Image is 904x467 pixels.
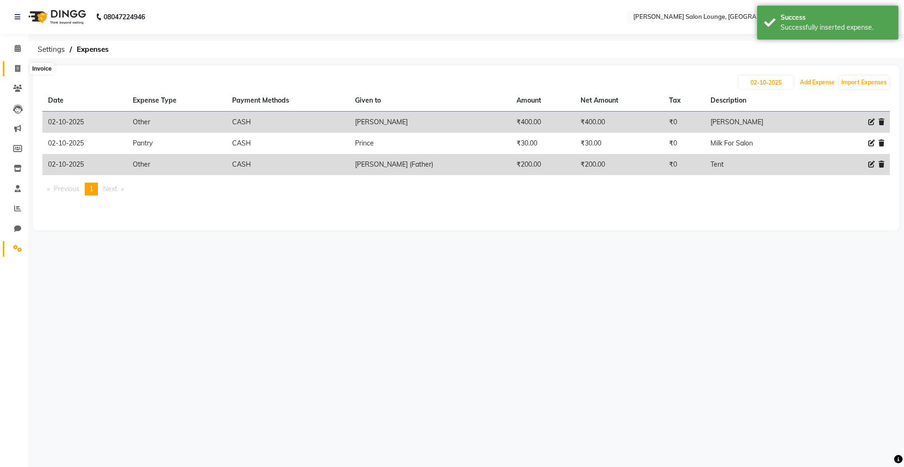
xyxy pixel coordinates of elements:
th: Expense Type [127,90,226,112]
input: PLACEHOLDER.DATE [739,76,793,89]
td: 02-10-2025 [42,133,127,154]
td: ₹30.00 [511,133,575,154]
th: Payment Methods [226,90,349,112]
img: logo [24,4,89,30]
span: Next [103,185,117,193]
td: CASH [226,133,349,154]
th: Net Amount [575,90,663,112]
td: CASH [226,154,349,175]
div: Invoice [30,63,54,74]
th: Description [705,90,820,112]
th: Given to [349,90,510,112]
td: Prince [349,133,510,154]
button: Import Expenses [839,76,889,89]
td: Milk For Salon [705,133,820,154]
td: Pantry [127,133,226,154]
span: Settings [33,41,70,58]
th: Date [42,90,127,112]
td: [PERSON_NAME] (Father) [349,154,510,175]
td: 02-10-2025 [42,154,127,175]
b: 08047224946 [104,4,145,30]
span: Previous [54,185,80,193]
td: Other [127,154,226,175]
span: Expenses [72,41,113,58]
td: Other [127,112,226,133]
td: [PERSON_NAME] [349,112,510,133]
td: ₹400.00 [511,112,575,133]
th: Amount [511,90,575,112]
th: Tax [663,90,705,112]
span: 1 [89,185,93,193]
div: Success [781,13,891,23]
td: ₹30.00 [575,133,663,154]
button: Add Expense [798,76,837,89]
td: CASH [226,112,349,133]
nav: Pagination [42,183,890,195]
td: ₹200.00 [511,154,575,175]
td: ₹0 [663,154,705,175]
td: ₹0 [663,112,705,133]
td: ₹0 [663,133,705,154]
td: ₹200.00 [575,154,663,175]
div: Successfully inserted expense. [781,23,891,32]
td: [PERSON_NAME] [705,112,820,133]
td: ₹400.00 [575,112,663,133]
td: 02-10-2025 [42,112,127,133]
td: Tent [705,154,820,175]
